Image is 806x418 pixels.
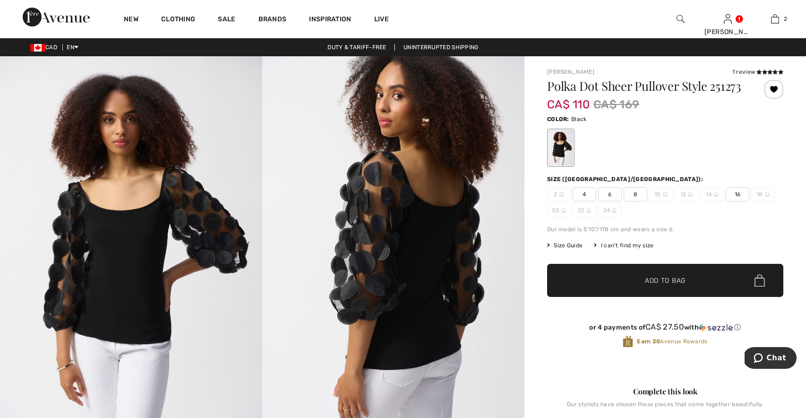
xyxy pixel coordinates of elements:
a: New [124,15,138,25]
img: 1ère Avenue [23,8,90,26]
div: Size ([GEOGRAPHIC_DATA]/[GEOGRAPHIC_DATA]): [547,175,705,183]
div: Black [549,130,573,165]
span: Black [571,116,587,122]
span: 24 [598,203,622,218]
a: 2 [752,13,798,25]
span: 12 [675,187,698,201]
a: [PERSON_NAME] [547,69,594,75]
img: ring-m.svg [586,208,591,213]
span: Avenue Rewards [637,337,707,346]
img: ring-m.svg [559,192,564,197]
div: [PERSON_NAME] [704,27,751,37]
img: Avenue Rewards [623,335,633,348]
div: 1 review [732,68,783,76]
img: ring-m.svg [688,192,693,197]
a: Sale [218,15,235,25]
img: ring-m.svg [765,192,770,197]
span: 16 [726,187,749,201]
img: ring-m.svg [663,192,668,197]
span: Inspiration [309,15,351,25]
div: Our stylists have chosen these pieces that come together beautifully. [547,401,783,415]
span: Size Guide [547,241,583,250]
span: 6 [598,187,622,201]
img: Canadian Dollar [30,44,45,52]
span: 10 [649,187,673,201]
span: 14 [700,187,724,201]
img: Sezzle [699,323,733,332]
div: I can't find my size [594,241,653,250]
span: 2 [547,187,571,201]
a: Sign In [724,14,732,23]
strong: Earn 20 [637,338,660,345]
span: 22 [573,203,596,218]
img: search the website [677,13,685,25]
iframe: Opens a widget where you can chat to one of our agents [745,347,797,371]
span: 18 [751,187,775,201]
span: CA$ 110 [547,88,590,111]
button: Add to Bag [547,264,783,297]
img: My Info [724,13,732,25]
div: or 4 payments ofCA$ 27.50withSezzle Click to learn more about Sezzle [547,322,783,335]
span: CA$ 169 [593,96,639,113]
span: CA$ 27.50 [645,322,684,331]
span: Color: [547,116,569,122]
span: 8 [624,187,647,201]
span: Add to Bag [645,276,686,286]
div: Complete this look [547,386,783,397]
span: 20 [547,203,571,218]
span: 2 [784,15,787,23]
img: ring-m.svg [713,192,718,197]
div: or 4 payments of with [547,322,783,332]
a: Live [374,14,389,24]
img: ring-m.svg [561,208,566,213]
span: CAD [30,44,61,51]
a: Clothing [161,15,195,25]
img: ring-m.svg [612,208,617,213]
span: 4 [573,187,596,201]
img: Bag.svg [755,274,765,287]
img: My Bag [771,13,779,25]
span: EN [67,44,78,51]
h1: Polka Dot Sheer Pullover Style 251273 [547,80,744,92]
div: Our model is 5'10"/178 cm and wears a size 6. [547,225,783,234]
a: Brands [258,15,287,25]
